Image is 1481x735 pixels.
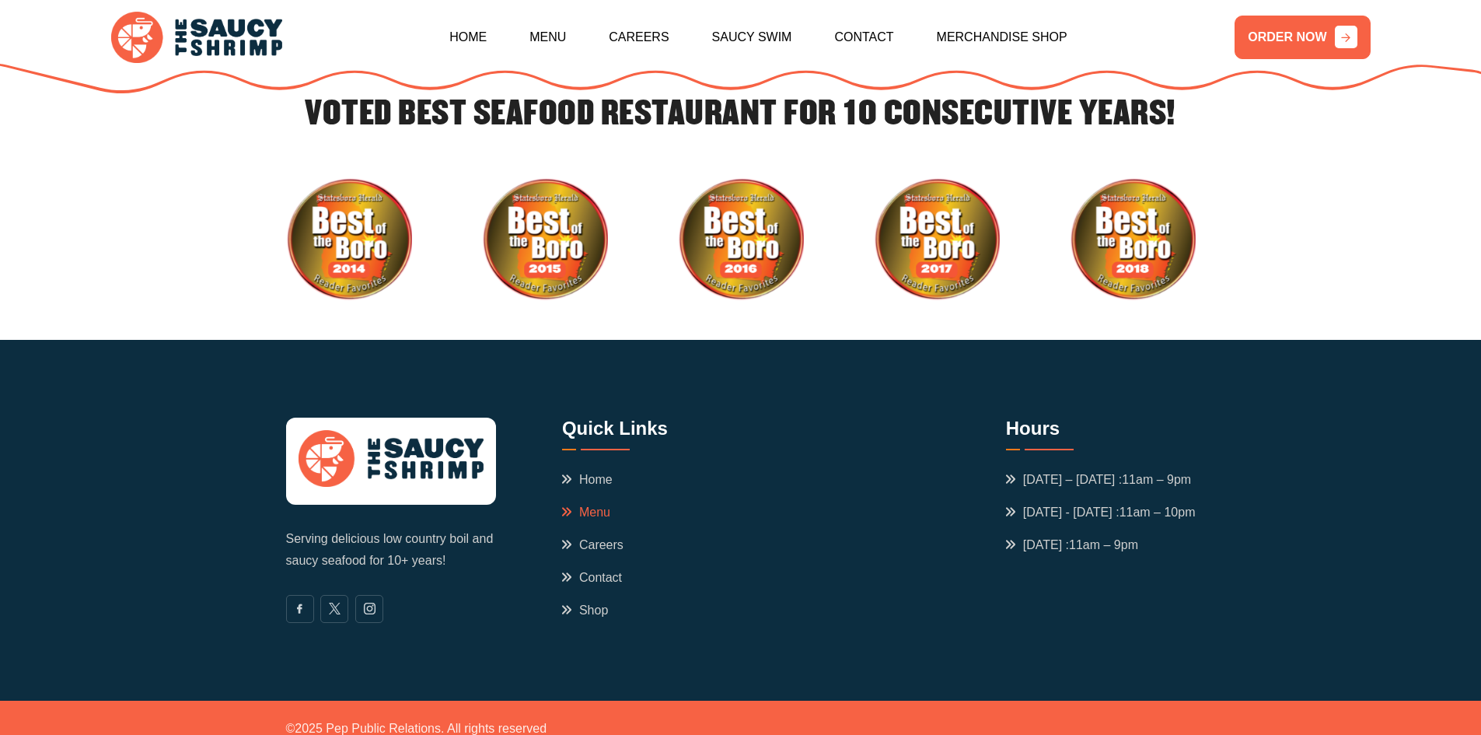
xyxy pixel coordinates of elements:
[562,536,623,555] a: Careers
[482,177,608,303] img: Best of the Boro
[678,177,804,303] div: 3 / 10
[286,177,412,303] img: Best of the Boro
[449,4,487,71] a: Home
[1070,177,1196,303] div: 5 / 10
[712,4,792,71] a: Saucy Swim
[1122,473,1191,486] span: 11am – 9pm
[562,418,718,450] h3: Quick Links
[482,177,608,303] div: 2 / 10
[562,471,613,489] a: Home
[874,177,1000,303] div: 4 / 10
[562,601,608,620] a: Shop
[562,569,622,587] a: Contact
[529,4,566,71] a: Menu
[937,4,1067,71] a: Merchandise Shop
[1119,506,1196,519] span: 11am – 10pm
[1006,418,1196,450] h3: Hours
[111,12,282,64] img: logo
[286,528,496,572] p: Serving delicious low country boil and saucy seafood for 10+ years!
[1070,177,1196,303] img: Best of the Boro
[286,177,412,303] div: 1 / 10
[1235,16,1370,59] a: ORDER NOW
[1006,536,1138,555] span: [DATE] :
[1006,471,1191,489] span: [DATE] – [DATE] :
[678,177,804,303] img: Best of the Boro
[609,4,669,71] a: Careers
[1069,538,1138,551] span: 11am – 9pm
[286,96,1196,170] h2: VOTED BEST SEAFOOD RESTAURANT FOR 10 CONSECUTIVE YEARS!
[834,4,893,71] a: Contact
[1006,503,1196,522] span: [DATE] - [DATE] :
[299,430,484,486] img: logo
[874,177,1000,303] img: Best of the Boro
[562,503,610,522] a: Menu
